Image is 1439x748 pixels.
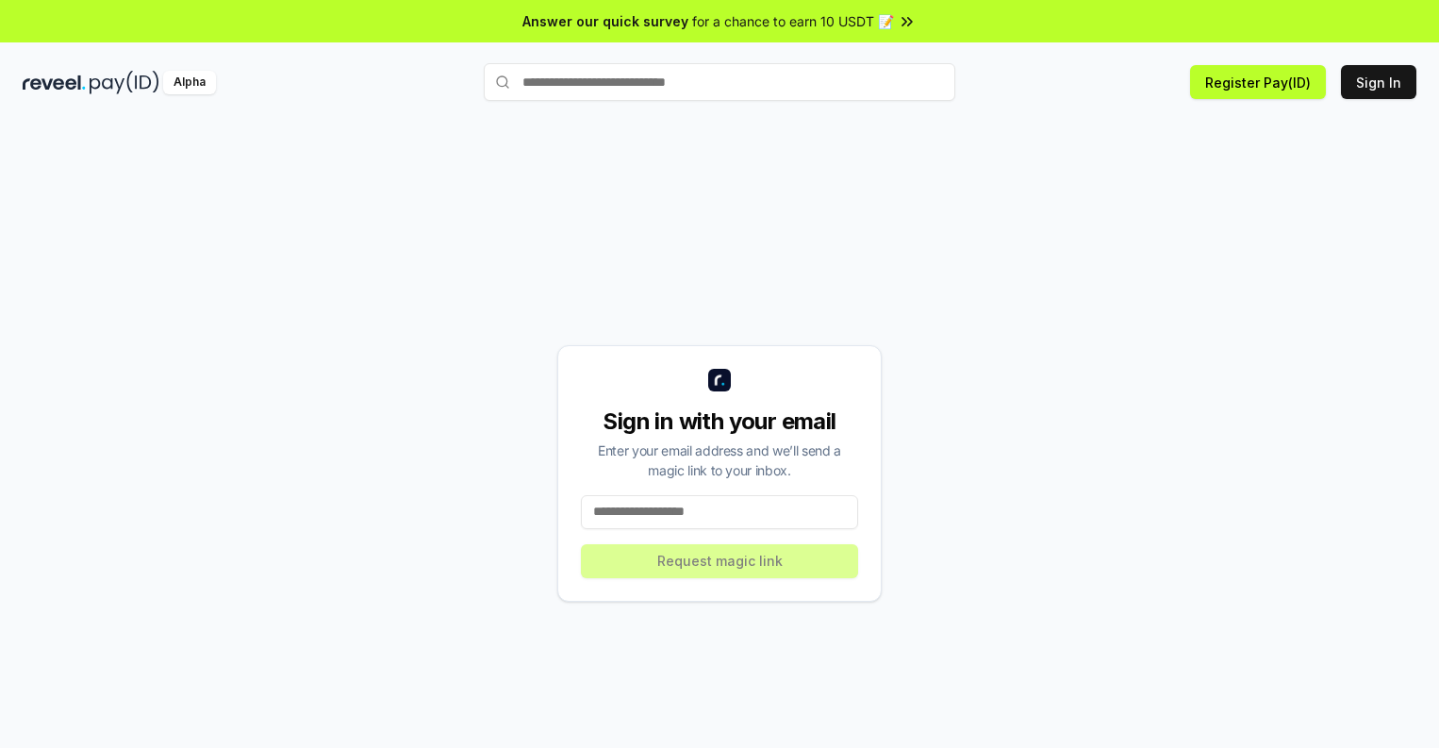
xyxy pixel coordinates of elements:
img: logo_small [708,369,731,391]
div: Sign in with your email [581,407,858,437]
span: Answer our quick survey [522,11,688,31]
button: Register Pay(ID) [1190,65,1326,99]
div: Enter your email address and we’ll send a magic link to your inbox. [581,440,858,480]
img: reveel_dark [23,71,86,94]
img: pay_id [90,71,159,94]
button: Sign In [1341,65,1416,99]
span: for a chance to earn 10 USDT 📝 [692,11,894,31]
div: Alpha [163,71,216,94]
